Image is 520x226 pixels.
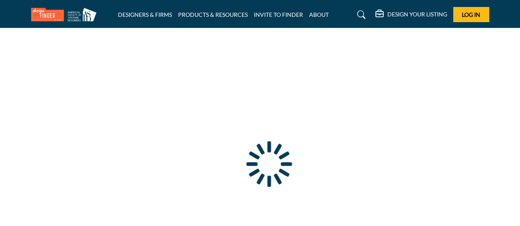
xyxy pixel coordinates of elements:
h5: DESIGN YOUR LISTING [387,11,447,18]
a: ABOUT [309,11,329,18]
button: Log In [453,7,489,22]
img: Site Logo [31,8,101,21]
a: DESIGNERS & FIRMS [118,11,172,18]
a: PRODUCTS & RESOURCES [178,11,248,18]
a: INVITE TO FINDER [254,11,303,18]
div: DESIGN YOUR LISTING [375,10,447,20]
a: Search [349,8,371,21]
span: Log In [462,11,480,18]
